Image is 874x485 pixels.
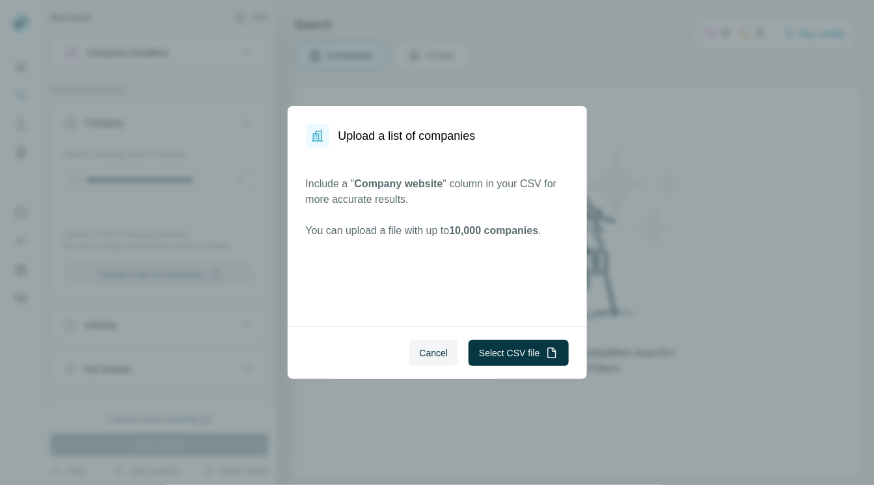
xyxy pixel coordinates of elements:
[355,178,443,189] span: Company website
[409,340,459,366] button: Cancel
[306,176,569,207] p: Include a " " column in your CSV for more accurate results.
[420,347,448,360] span: Cancel
[338,127,476,145] h1: Upload a list of companies
[306,223,569,239] p: You can upload a file with up to .
[469,340,568,366] button: Select CSV file
[449,225,538,236] span: 10,000 companies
